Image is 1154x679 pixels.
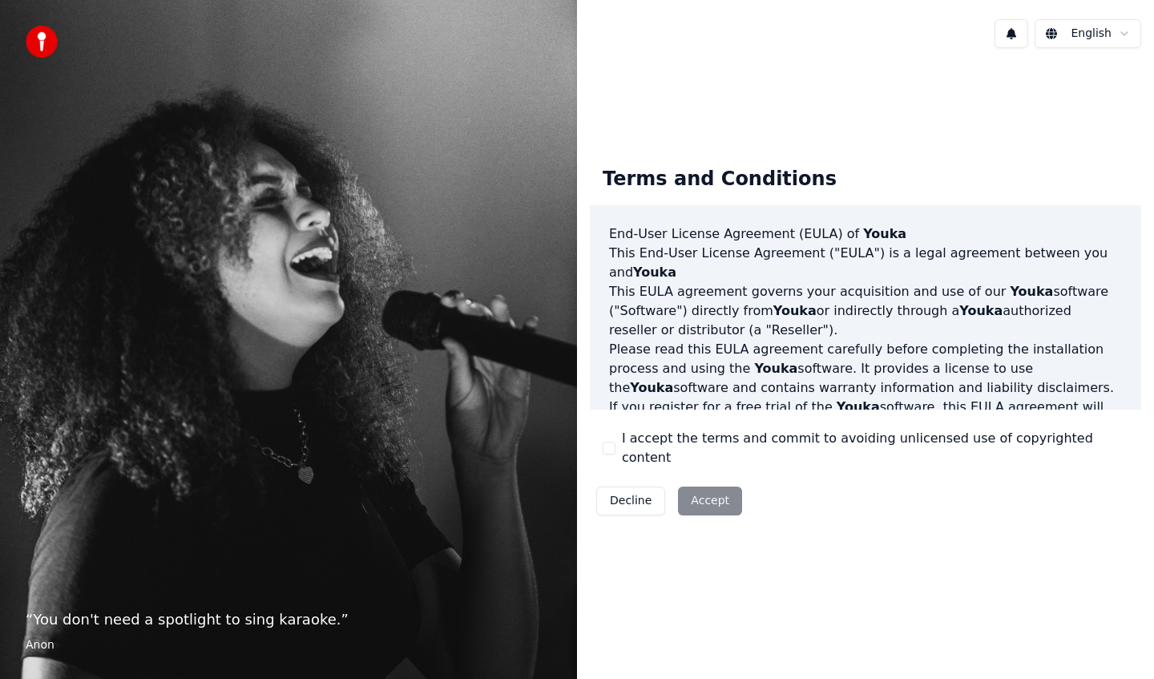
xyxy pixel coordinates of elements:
[959,303,1003,318] span: Youka
[609,282,1122,340] p: This EULA agreement governs your acquisition and use of our software ("Software") directly from o...
[609,244,1122,282] p: This End-User License Agreement ("EULA") is a legal agreement between you and
[609,224,1122,244] h3: End-User License Agreement (EULA) of
[773,303,817,318] span: Youka
[609,398,1122,475] p: If you register for a free trial of the software, this EULA agreement will also govern that trial...
[633,265,676,280] span: Youka
[26,637,551,653] footer: Anon
[622,429,1128,467] label: I accept the terms and commit to avoiding unlicensed use of copyrighted content
[1010,284,1053,299] span: Youka
[26,608,551,631] p: “ You don't need a spotlight to sing karaoke. ”
[837,399,880,414] span: Youka
[590,154,849,205] div: Terms and Conditions
[596,487,665,515] button: Decline
[26,26,58,58] img: youka
[609,340,1122,398] p: Please read this EULA agreement carefully before completing the installation process and using th...
[863,226,906,241] span: Youka
[754,361,797,376] span: Youka
[630,380,673,395] span: Youka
